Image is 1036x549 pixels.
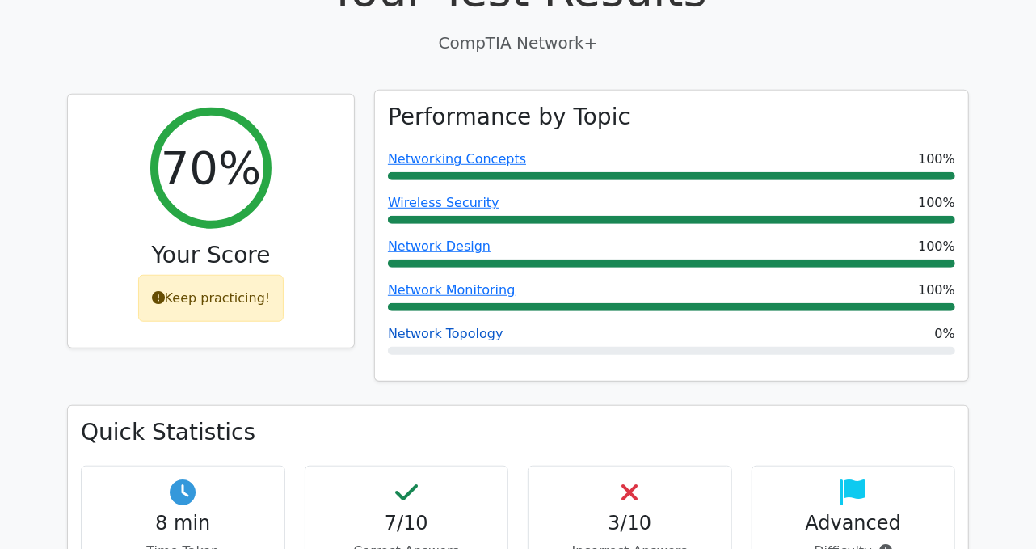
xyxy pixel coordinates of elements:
[541,512,718,535] h4: 3/10
[918,193,955,213] span: 100%
[318,512,495,535] h4: 7/10
[161,141,261,195] h2: 70%
[765,512,942,535] h4: Advanced
[388,326,503,341] a: Network Topology
[935,324,955,344] span: 0%
[81,419,955,446] h3: Quick Statistics
[918,150,955,169] span: 100%
[918,237,955,256] span: 100%
[388,195,499,210] a: Wireless Security
[918,281,955,300] span: 100%
[388,151,526,167] a: Networking Concepts
[81,242,341,269] h3: Your Score
[95,512,272,535] h4: 8 min
[388,282,515,298] a: Network Monitoring
[67,31,969,55] p: CompTIA Network+
[388,103,630,131] h3: Performance by Topic
[138,275,284,322] div: Keep practicing!
[388,239,491,254] a: Network Design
